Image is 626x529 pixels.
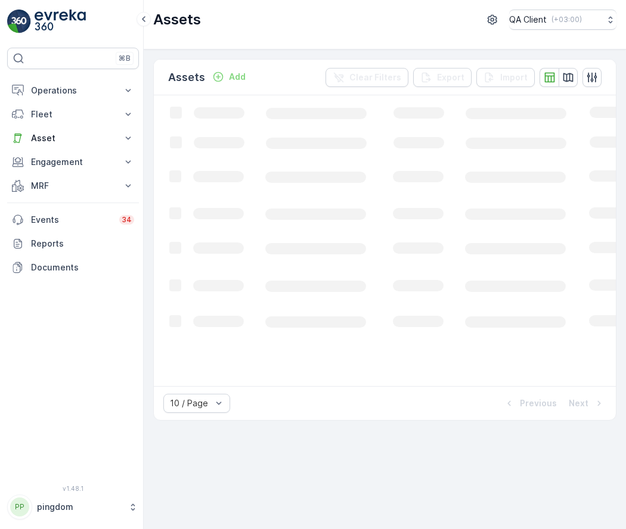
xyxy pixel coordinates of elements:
[229,71,246,83] p: Add
[349,71,401,83] p: Clear Filters
[500,71,528,83] p: Import
[569,397,588,409] p: Next
[7,126,139,150] button: Asset
[31,156,115,168] p: Engagement
[509,14,547,26] p: QA Client
[31,85,115,97] p: Operations
[31,262,134,273] p: Documents
[31,108,115,120] p: Fleet
[326,68,408,87] button: Clear Filters
[476,68,535,87] button: Import
[31,180,115,192] p: MRF
[37,501,122,513] p: pingdom
[207,70,250,84] button: Add
[7,10,31,33] img: logo
[7,494,139,519] button: PPpingdom
[31,132,115,144] p: Asset
[7,256,139,279] a: Documents
[153,10,201,29] p: Assets
[10,497,29,516] div: PP
[119,54,131,63] p: ⌘B
[437,71,464,83] p: Export
[7,150,139,174] button: Engagement
[35,10,86,33] img: logo_light-DOdMpM7g.png
[7,485,139,492] span: v 1.48.1
[122,215,132,225] p: 34
[520,397,557,409] p: Previous
[568,396,606,410] button: Next
[509,10,616,30] button: QA Client(+03:00)
[7,232,139,256] a: Reports
[551,15,582,24] p: ( +03:00 )
[7,79,139,102] button: Operations
[7,208,139,232] a: Events34
[31,214,112,226] p: Events
[31,238,134,250] p: Reports
[7,102,139,126] button: Fleet
[168,69,205,86] p: Assets
[7,174,139,198] button: MRF
[413,68,472,87] button: Export
[502,396,558,410] button: Previous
